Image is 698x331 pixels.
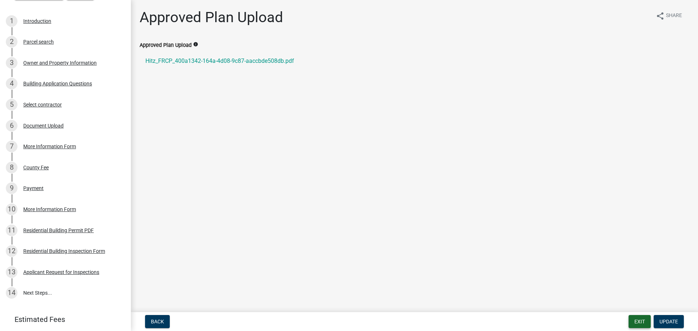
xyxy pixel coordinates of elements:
div: 9 [6,182,17,194]
i: share [656,12,665,20]
span: Back [151,319,164,324]
div: 7 [6,141,17,152]
label: Approved Plan Upload [140,43,192,48]
a: Estimated Fees [6,312,119,327]
div: Residential Building Inspection Form [23,249,105,254]
div: 10 [6,203,17,215]
div: Building Application Questions [23,81,92,86]
div: 3 [6,57,17,69]
div: 1 [6,15,17,27]
span: Update [659,319,678,324]
div: 13 [6,266,17,278]
button: Update [654,315,684,328]
div: Payment [23,186,44,191]
div: More Information Form [23,144,76,149]
div: 4 [6,78,17,89]
button: shareShare [650,9,688,23]
div: Owner and Property Information [23,60,97,65]
div: 6 [6,120,17,132]
button: Exit [629,315,651,328]
div: Document Upload [23,123,64,128]
div: County Fee [23,165,49,170]
div: 2 [6,36,17,48]
h1: Approved Plan Upload [140,9,283,26]
div: 8 [6,162,17,173]
a: Hitz_FRCP_400a1342-164a-4d08-9c87-aaccbde508db.pdf [140,52,689,70]
div: Parcel search [23,39,54,44]
div: 14 [6,287,17,299]
button: Back [145,315,170,328]
div: 12 [6,245,17,257]
div: Select contractor [23,102,62,107]
div: Residential Building Permit PDF [23,228,94,233]
span: Share [666,12,682,20]
div: 11 [6,225,17,236]
div: 5 [6,99,17,110]
div: More Information Form [23,207,76,212]
div: Introduction [23,19,51,24]
i: info [193,42,198,47]
div: Applicant Request for Inspections [23,270,99,275]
